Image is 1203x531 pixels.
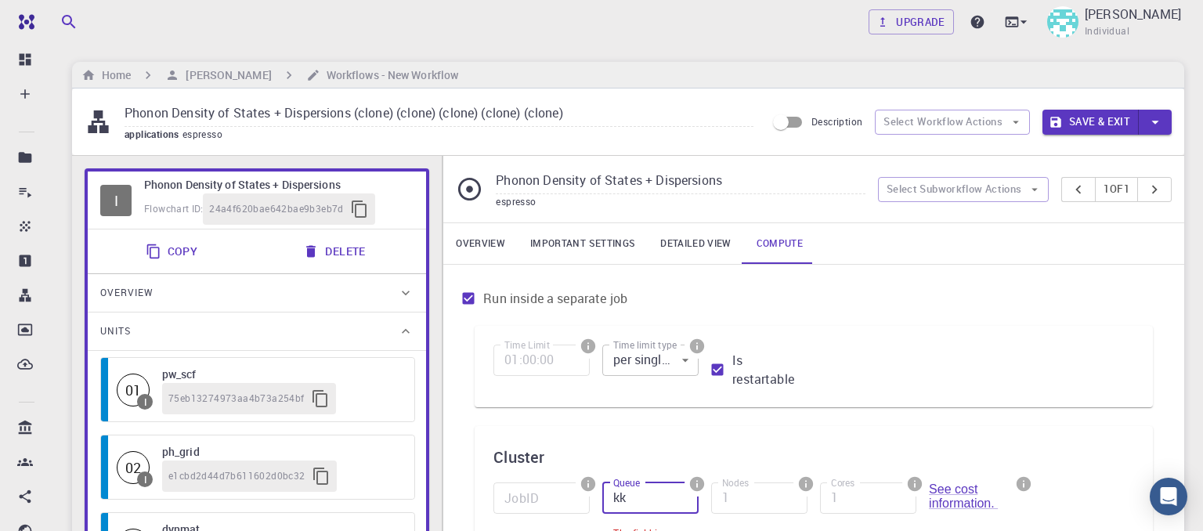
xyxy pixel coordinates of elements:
[209,201,344,217] span: 24a4f620bae642bae9b3eb7d
[493,445,1134,470] h6: Cluster
[1061,177,1172,202] div: pager
[869,9,954,34] a: Upgrade
[732,351,795,388] span: Is restartable
[902,471,927,497] button: info
[685,334,710,359] button: info
[483,289,627,308] span: Run inside a separate job
[1047,6,1078,38] img: Purnendu Ray
[136,236,211,267] button: Copy
[576,471,601,497] button: info
[1150,478,1187,515] div: Open Intercom Messenger
[744,223,815,264] a: Compute
[496,195,536,208] span: espresso
[100,185,132,216] div: I
[1042,110,1139,135] button: Save & Exit
[722,476,749,489] label: Nodes
[88,274,426,312] div: Overview
[117,374,150,406] div: 01
[168,468,305,484] span: e1cbd2d44d7b611602d0bc32
[96,67,131,84] h6: Home
[875,110,1030,135] button: Select Workflow Actions
[144,176,414,193] h6: Phonon Density of States + Dispersions
[179,67,271,84] h6: [PERSON_NAME]
[685,471,710,497] button: info
[294,236,378,267] button: Delete
[613,476,640,489] label: Queue
[100,319,131,344] span: Units
[88,312,426,350] div: Units
[144,202,203,215] span: Flowchart ID:
[125,128,182,140] span: applications
[162,366,399,383] h6: pw_scf
[1085,23,1129,39] span: Individual
[443,223,518,264] a: Overview
[117,451,150,484] div: 02
[117,451,150,484] span: Idle
[162,443,399,461] h6: ph_grid
[1085,5,1181,23] p: [PERSON_NAME]
[504,338,550,352] label: Time Limit
[518,223,648,264] a: Important settings
[100,280,154,305] span: Overview
[648,223,743,264] a: Detailed view
[144,397,146,406] div: I
[576,334,601,359] button: info
[144,475,146,484] div: I
[831,476,855,489] label: Cores
[602,345,699,376] div: per single attempt
[13,14,34,30] img: logo
[168,391,305,406] span: 75eb13274973aa4b73a254bf
[878,177,1049,202] button: Select Subworkflow Actions
[1095,177,1138,202] button: 1of1
[117,374,150,406] span: Idle
[811,115,862,128] span: Description
[78,67,461,84] nav: breadcrumb
[182,128,229,140] span: espresso
[613,338,677,352] label: Time limit type
[320,67,458,84] h6: Workflows - New Workflow
[793,471,818,497] button: info
[100,185,132,216] span: Idle
[1011,471,1036,497] button: info
[929,482,998,510] a: See cost information.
